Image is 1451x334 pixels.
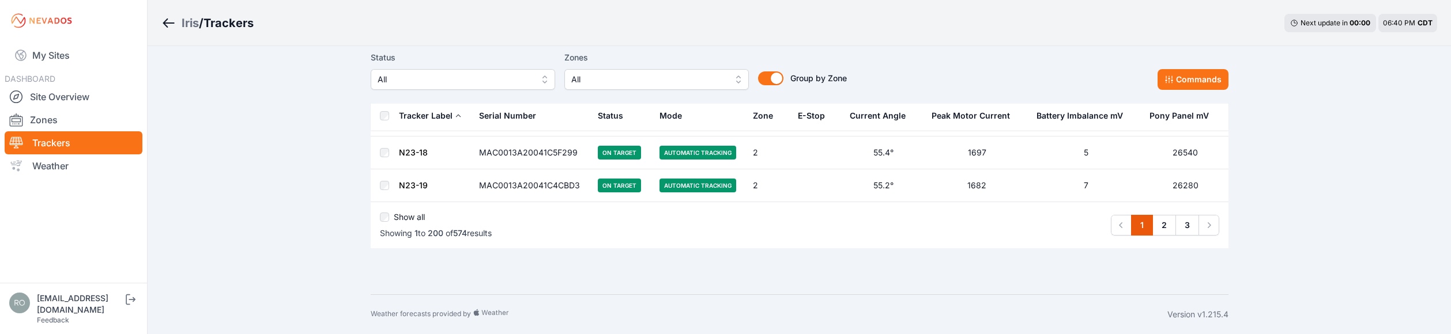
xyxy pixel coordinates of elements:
[659,110,682,122] div: Mode
[925,169,1030,202] td: 1682
[1037,102,1132,130] button: Battery Imbalance mV
[1383,18,1415,27] span: 06:40 PM
[798,102,834,130] button: E-Stop
[1030,169,1143,202] td: 7
[598,102,632,130] button: Status
[843,136,925,169] td: 55.4°
[1350,18,1370,28] div: 00 : 00
[5,108,142,131] a: Zones
[203,15,254,31] h3: Trackers
[1167,309,1228,320] div: Version v1.215.4
[659,102,691,130] button: Mode
[37,316,69,324] a: Feedback
[659,146,736,160] span: Automatic Tracking
[1030,136,1143,169] td: 5
[1158,69,1228,90] button: Commands
[371,309,1167,320] div: Weather forecasts provided by
[659,179,736,192] span: Automatic Tracking
[598,110,623,122] div: Status
[753,110,773,122] div: Zone
[932,110,1010,122] div: Peak Motor Current
[378,73,532,86] span: All
[472,136,591,169] td: MAC0013A20041C5F299
[925,136,1030,169] td: 1697
[472,169,591,202] td: MAC0013A20041C4CBD3
[9,12,74,30] img: Nevados
[5,74,55,83] span: DASHBOARD
[5,131,142,154] a: Trackers
[399,110,453,122] div: Tracker Label
[932,102,1019,130] button: Peak Motor Current
[1152,215,1176,236] a: 2
[598,179,641,192] span: On Target
[798,110,825,122] div: E-Stop
[394,211,425,223] label: Show all
[1175,215,1199,236] a: 3
[753,102,782,130] button: Zone
[5,85,142,108] a: Site Overview
[380,227,492,239] p: Showing to of results
[479,102,545,130] button: Serial Number
[790,73,847,83] span: Group by Zone
[5,154,142,177] a: Weather
[1143,169,1228,202] td: 26280
[1037,110,1123,122] div: Battery Imbalance mV
[5,41,142,69] a: My Sites
[161,8,254,38] nav: Breadcrumb
[746,136,791,169] td: 2
[564,69,749,90] button: All
[1150,102,1218,130] button: Pony Panel mV
[598,146,641,160] span: On Target
[182,15,199,31] a: Iris
[399,102,462,130] button: Tracker Label
[1418,18,1433,27] span: CDT
[479,110,536,122] div: Serial Number
[1131,215,1153,236] a: 1
[1301,18,1348,27] span: Next update in
[1143,136,1228,169] td: 26540
[399,147,428,157] a: N23-18
[746,169,791,202] td: 2
[9,293,30,313] img: rono@prim.com
[850,102,915,130] button: Current Angle
[453,228,467,238] span: 574
[371,51,555,64] label: Status
[399,180,428,190] a: N23-19
[564,51,749,64] label: Zones
[843,169,925,202] td: 55.2°
[850,110,906,122] div: Current Angle
[428,228,443,238] span: 200
[371,69,555,90] button: All
[1111,215,1219,236] nav: Pagination
[37,293,123,316] div: [EMAIL_ADDRESS][DOMAIN_NAME]
[199,15,203,31] span: /
[414,228,418,238] span: 1
[1150,110,1209,122] div: Pony Panel mV
[571,73,726,86] span: All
